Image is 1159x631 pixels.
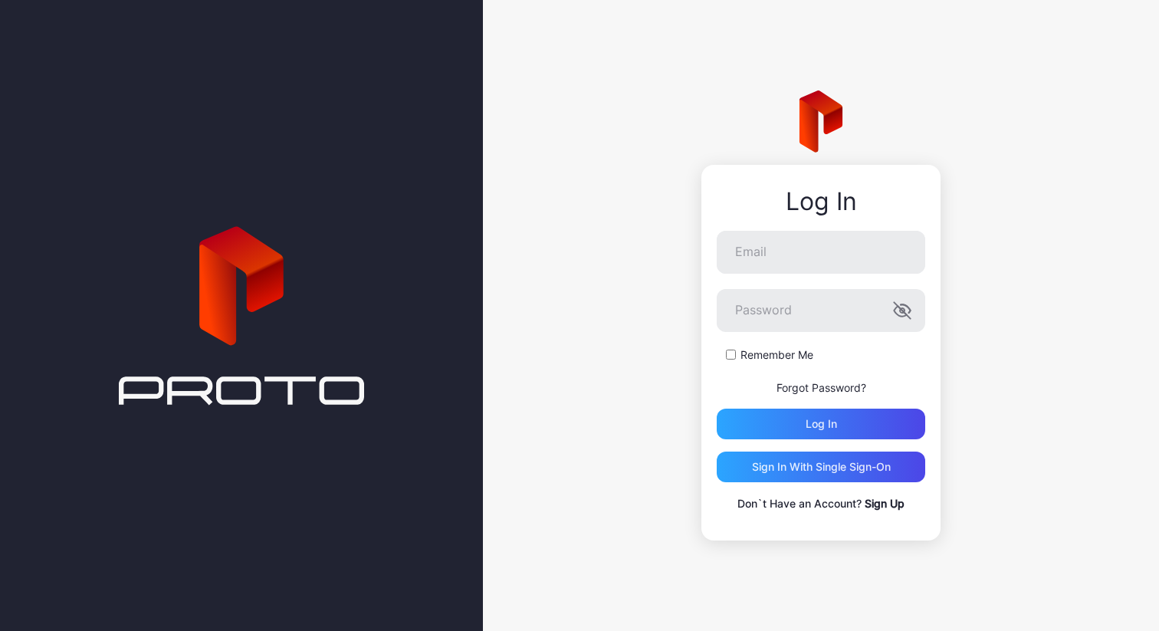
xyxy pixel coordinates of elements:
[717,188,925,215] div: Log In
[806,418,837,430] div: Log in
[717,452,925,482] button: Sign in With Single Sign-On
[717,231,925,274] input: Email
[893,301,911,320] button: Password
[740,347,813,363] label: Remember Me
[865,497,905,510] a: Sign Up
[717,289,925,332] input: Password
[776,381,866,394] a: Forgot Password?
[717,495,925,513] p: Don`t Have an Account?
[752,461,891,473] div: Sign in With Single Sign-On
[717,409,925,439] button: Log in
